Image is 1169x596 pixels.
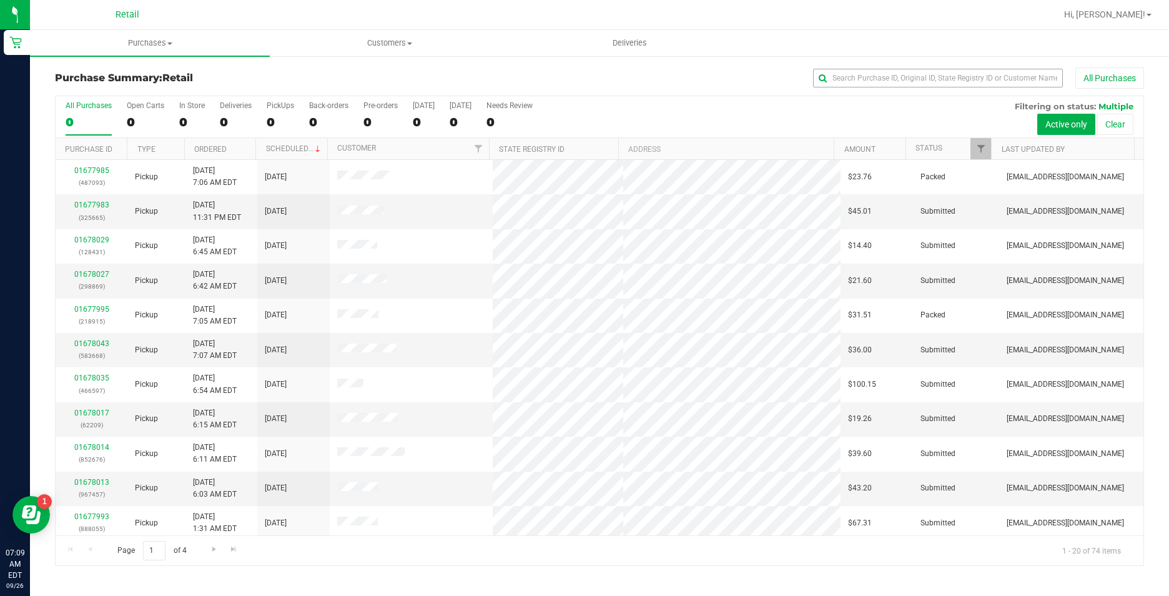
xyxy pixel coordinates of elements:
span: [DATE] [265,379,287,390]
a: Purchases [30,30,270,56]
span: [DATE] [265,482,287,494]
span: $36.00 [848,344,872,356]
div: In Store [179,101,205,110]
button: Active only [1037,114,1095,135]
span: Submitted [920,206,955,217]
span: [DATE] 6:15 AM EDT [193,407,237,431]
span: [EMAIL_ADDRESS][DOMAIN_NAME] [1007,206,1124,217]
div: PickUps [267,101,294,110]
input: 1 [143,541,165,560]
a: Last Updated By [1002,145,1065,154]
span: [EMAIL_ADDRESS][DOMAIN_NAME] [1007,240,1124,252]
span: Pickup [135,517,158,529]
p: (967457) [63,489,120,500]
button: All Purchases [1075,67,1144,89]
span: [EMAIL_ADDRESS][DOMAIN_NAME] [1007,517,1124,529]
a: Purchase ID [65,145,112,154]
div: 0 [363,115,398,129]
a: Amount [844,145,876,154]
span: Pickup [135,309,158,321]
a: Scheduled [266,144,323,153]
span: $31.51 [848,309,872,321]
span: [EMAIL_ADDRESS][DOMAIN_NAME] [1007,344,1124,356]
p: 07:09 AM EDT [6,547,24,581]
span: 1 - 20 of 74 items [1052,541,1131,560]
span: Submitted [920,344,955,356]
div: [DATE] [413,101,435,110]
span: [DATE] 11:31 PM EDT [193,199,241,223]
p: (298869) [63,281,120,292]
span: [DATE] 7:07 AM EDT [193,338,237,362]
div: Open Carts [127,101,164,110]
p: (852676) [63,454,120,465]
span: Submitted [920,448,955,460]
span: [EMAIL_ADDRESS][DOMAIN_NAME] [1007,448,1124,460]
a: Deliveries [510,30,750,56]
p: (466597) [63,385,120,397]
a: Customer [337,144,376,152]
p: (325665) [63,212,120,224]
a: Type [137,145,155,154]
span: Submitted [920,482,955,494]
span: [DATE] 1:31 AM EDT [193,511,237,535]
span: $100.15 [848,379,876,390]
inline-svg: Retail [9,36,22,49]
span: $67.31 [848,517,872,529]
span: Submitted [920,240,955,252]
a: Filter [970,138,991,159]
span: [DATE] [265,275,287,287]
button: Clear [1097,114,1133,135]
span: [DATE] [265,309,287,321]
a: Filter [468,138,489,159]
span: Submitted [920,413,955,425]
input: Search Purchase ID, Original ID, State Registry ID or Customer Name... [813,69,1063,87]
span: [EMAIL_ADDRESS][DOMAIN_NAME] [1007,413,1124,425]
a: State Registry ID [499,145,565,154]
span: $14.40 [848,240,872,252]
a: Go to the last page [225,541,243,558]
a: 01678029 [74,236,109,244]
p: (62209) [63,419,120,431]
a: Status [915,144,942,152]
div: 0 [486,115,533,129]
span: Submitted [920,517,955,529]
div: Needs Review [486,101,533,110]
p: (888055) [63,523,120,535]
span: [DATE] 6:45 AM EDT [193,234,237,258]
a: 01677995 [74,305,109,314]
span: [DATE] 6:42 AM EDT [193,269,237,292]
div: All Purchases [66,101,112,110]
span: Pickup [135,413,158,425]
span: [DATE] 7:05 AM EDT [193,304,237,327]
p: (218915) [63,315,120,327]
span: [EMAIL_ADDRESS][DOMAIN_NAME] [1007,482,1124,494]
div: 0 [309,115,348,129]
div: 0 [267,115,294,129]
a: 01678043 [74,339,109,348]
a: Go to the next page [205,541,223,558]
a: 01677983 [74,201,109,209]
span: Submitted [920,275,955,287]
span: Submitted [920,379,955,390]
span: Pickup [135,171,158,183]
th: Address [618,138,834,160]
a: Customers [270,30,510,56]
span: [EMAIL_ADDRESS][DOMAIN_NAME] [1007,379,1124,390]
div: Pre-orders [363,101,398,110]
span: $39.60 [848,448,872,460]
div: 0 [179,115,205,129]
span: [EMAIL_ADDRESS][DOMAIN_NAME] [1007,275,1124,287]
a: 01678014 [74,443,109,452]
span: Packed [920,171,945,183]
span: [DATE] 7:06 AM EDT [193,165,237,189]
span: Pickup [135,448,158,460]
span: [DATE] [265,240,287,252]
div: 0 [220,115,252,129]
span: $43.20 [848,482,872,494]
span: [DATE] [265,517,287,529]
div: Back-orders [309,101,348,110]
span: [DATE] [265,344,287,356]
iframe: Resource center unread badge [37,494,52,509]
span: Retail [116,9,139,20]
